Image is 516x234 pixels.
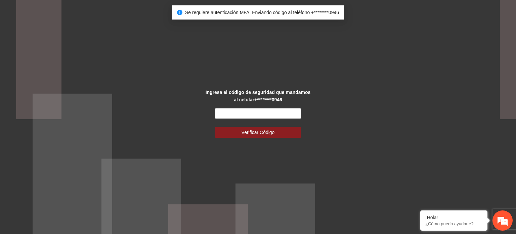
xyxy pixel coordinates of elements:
button: Verificar Código [215,127,301,138]
strong: Ingresa el código de seguridad que mandamos al celular +********0946 [206,90,311,102]
p: ¿Cómo puedo ayudarte? [425,221,482,226]
span: Se requiere autenticación MFA. Enviando código al teléfono +********0946 [185,10,339,15]
span: Verificar Código [242,129,275,136]
span: info-circle [177,10,182,15]
div: ¡Hola! [425,215,482,220]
